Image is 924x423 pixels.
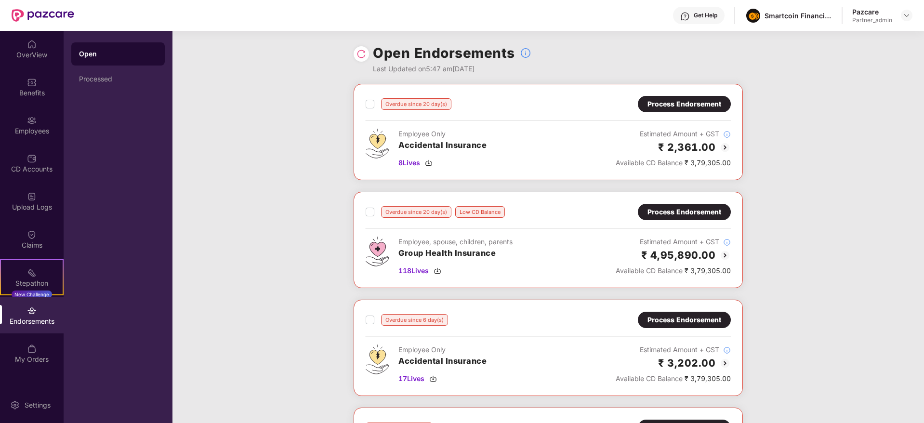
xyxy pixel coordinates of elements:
[27,40,37,49] img: svg+xml;base64,PHN2ZyBpZD0iSG9tZSIgeG1sbnM9Imh0dHA6Ly93d3cudzMub3JnLzIwMDAvc3ZnIiB3aWR0aD0iMjAiIG...
[27,192,37,201] img: svg+xml;base64,PHN2ZyBpZD0iVXBsb2FkX0xvZ3MiIGRhdGEtbmFtZT0iVXBsb2FkIExvZ3MiIHhtbG5zPSJodHRwOi8vd3...
[647,207,721,217] div: Process Endorsement
[719,357,731,369] img: svg+xml;base64,PHN2ZyBpZD0iQmFjay0yMHgyMCIgeG1sbnM9Imh0dHA6Ly93d3cudzMub3JnLzIwMDAvc3ZnIiB3aWR0aD...
[381,206,451,218] div: Overdue since 20 day(s)
[746,9,760,23] img: image%20(1).png
[398,129,487,139] div: Employee Only
[27,230,37,239] img: svg+xml;base64,PHN2ZyBpZD0iQ2xhaW0iIHhtbG5zPSJodHRwOi8vd3d3LnczLm9yZy8yMDAwL3N2ZyIgd2lkdGg9IjIwIi...
[398,237,513,247] div: Employee, spouse, children, parents
[520,47,531,59] img: svg+xml;base64,PHN2ZyBpZD0iSW5mb18tXzMyeDMyIiBkYXRhLW5hbWU9IkluZm8gLSAzMngzMiIgeG1sbnM9Imh0dHA6Ly...
[455,206,505,218] div: Low CD Balance
[398,247,513,260] h3: Group Health Insurance
[616,158,731,168] div: ₹ 3,79,305.00
[366,237,389,266] img: svg+xml;base64,PHN2ZyB4bWxucz0iaHR0cDovL3d3dy53My5vcmcvMjAwMC9zdmciIHdpZHRoPSI0Ny43MTQiIGhlaWdodD...
[719,142,731,153] img: svg+xml;base64,PHN2ZyBpZD0iQmFjay0yMHgyMCIgeG1sbnM9Imh0dHA6Ly93d3cudzMub3JnLzIwMDAvc3ZnIiB3aWR0aD...
[356,49,366,59] img: svg+xml;base64,PHN2ZyBpZD0iUmVsb2FkLTMyeDMyIiB4bWxucz0iaHR0cDovL3d3dy53My5vcmcvMjAwMC9zdmciIHdpZH...
[398,344,487,355] div: Employee Only
[425,159,433,167] img: svg+xml;base64,PHN2ZyBpZD0iRG93bmxvYWQtMzJ4MzIiIHhtbG5zPSJodHRwOi8vd3d3LnczLm9yZy8yMDAwL3N2ZyIgd2...
[27,154,37,163] img: svg+xml;base64,PHN2ZyBpZD0iQ0RfQWNjb3VudHMiIGRhdGEtbmFtZT0iQ0QgQWNjb3VudHMiIHhtbG5zPSJodHRwOi8vd3...
[434,267,441,275] img: svg+xml;base64,PHN2ZyBpZD0iRG93bmxvYWQtMzJ4MzIiIHhtbG5zPSJodHRwOi8vd3d3LnczLm9yZy8yMDAwL3N2ZyIgd2...
[765,11,832,20] div: Smartcoin Financials Private Limited
[381,98,451,110] div: Overdue since 20 day(s)
[398,355,487,368] h3: Accidental Insurance
[852,7,892,16] div: Pazcare
[22,400,53,410] div: Settings
[719,250,731,261] img: svg+xml;base64,PHN2ZyBpZD0iQmFjay0yMHgyMCIgeG1sbnM9Imh0dHA6Ly93d3cudzMub3JnLzIwMDAvc3ZnIiB3aWR0aD...
[429,375,437,383] img: svg+xml;base64,PHN2ZyBpZD0iRG93bmxvYWQtMzJ4MzIiIHhtbG5zPSJodHRwOi8vd3d3LnczLm9yZy8yMDAwL3N2ZyIgd2...
[680,12,690,21] img: svg+xml;base64,PHN2ZyBpZD0iSGVscC0zMngzMiIgeG1sbnM9Imh0dHA6Ly93d3cudzMub3JnLzIwMDAvc3ZnIiB3aWR0aD...
[366,344,389,374] img: svg+xml;base64,PHN2ZyB4bWxucz0iaHR0cDovL3d3dy53My5vcmcvMjAwMC9zdmciIHdpZHRoPSI0OS4zMjEiIGhlaWdodD...
[616,266,683,275] span: Available CD Balance
[79,49,157,59] div: Open
[647,99,721,109] div: Process Endorsement
[903,12,911,19] img: svg+xml;base64,PHN2ZyBpZD0iRHJvcGRvd24tMzJ4MzIiIHhtbG5zPSJodHRwOi8vd3d3LnczLm9yZy8yMDAwL3N2ZyIgd2...
[398,373,424,384] span: 17 Lives
[373,64,531,74] div: Last Updated on 5:47 am[DATE]
[658,355,715,371] h2: ₹ 3,202.00
[381,314,448,326] div: Overdue since 6 day(s)
[694,12,717,19] div: Get Help
[10,400,20,410] img: svg+xml;base64,PHN2ZyBpZD0iU2V0dGluZy0yMHgyMCIgeG1sbnM9Imh0dHA6Ly93d3cudzMub3JnLzIwMDAvc3ZnIiB3aW...
[1,278,63,288] div: Stepathon
[723,346,731,354] img: svg+xml;base64,PHN2ZyBpZD0iSW5mb18tXzMyeDMyIiBkYXRhLW5hbWU9IkluZm8gLSAzMngzMiIgeG1sbnM9Imh0dHA6Ly...
[658,139,715,155] h2: ₹ 2,361.00
[398,265,429,276] span: 118 Lives
[852,16,892,24] div: Partner_admin
[723,131,731,138] img: svg+xml;base64,PHN2ZyBpZD0iSW5mb18tXzMyeDMyIiBkYXRhLW5hbWU9IkluZm8gLSAzMngzMiIgeG1sbnM9Imh0dHA6Ly...
[12,291,52,298] div: New Challenge
[647,315,721,325] div: Process Endorsement
[723,238,731,246] img: svg+xml;base64,PHN2ZyBpZD0iSW5mb18tXzMyeDMyIiBkYXRhLW5hbWU9IkluZm8gLSAzMngzMiIgeG1sbnM9Imh0dHA6Ly...
[27,306,37,316] img: svg+xml;base64,PHN2ZyBpZD0iRW5kb3JzZW1lbnRzIiB4bWxucz0iaHR0cDovL3d3dy53My5vcmcvMjAwMC9zdmciIHdpZH...
[366,129,389,159] img: svg+xml;base64,PHN2ZyB4bWxucz0iaHR0cDovL3d3dy53My5vcmcvMjAwMC9zdmciIHdpZHRoPSI0OS4zMjEiIGhlaWdodD...
[27,116,37,125] img: svg+xml;base64,PHN2ZyBpZD0iRW1wbG95ZWVzIiB4bWxucz0iaHR0cDovL3d3dy53My5vcmcvMjAwMC9zdmciIHdpZHRoPS...
[398,139,487,152] h3: Accidental Insurance
[398,158,420,168] span: 8 Lives
[616,344,731,355] div: Estimated Amount + GST
[641,247,716,263] h2: ₹ 4,95,890.00
[12,9,74,22] img: New Pazcare Logo
[27,268,37,278] img: svg+xml;base64,PHN2ZyB4bWxucz0iaHR0cDovL3d3dy53My5vcmcvMjAwMC9zdmciIHdpZHRoPSIyMSIgaGVpZ2h0PSIyMC...
[616,237,731,247] div: Estimated Amount + GST
[616,265,731,276] div: ₹ 3,79,305.00
[616,374,683,383] span: Available CD Balance
[616,373,731,384] div: ₹ 3,79,305.00
[616,129,731,139] div: Estimated Amount + GST
[616,159,683,167] span: Available CD Balance
[79,75,157,83] div: Processed
[27,78,37,87] img: svg+xml;base64,PHN2ZyBpZD0iQmVuZWZpdHMiIHhtbG5zPSJodHRwOi8vd3d3LnczLm9yZy8yMDAwL3N2ZyIgd2lkdGg9Ij...
[27,344,37,354] img: svg+xml;base64,PHN2ZyBpZD0iTXlfT3JkZXJzIiBkYXRhLW5hbWU9Ik15IE9yZGVycyIgeG1sbnM9Imh0dHA6Ly93d3cudz...
[373,42,515,64] h1: Open Endorsements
